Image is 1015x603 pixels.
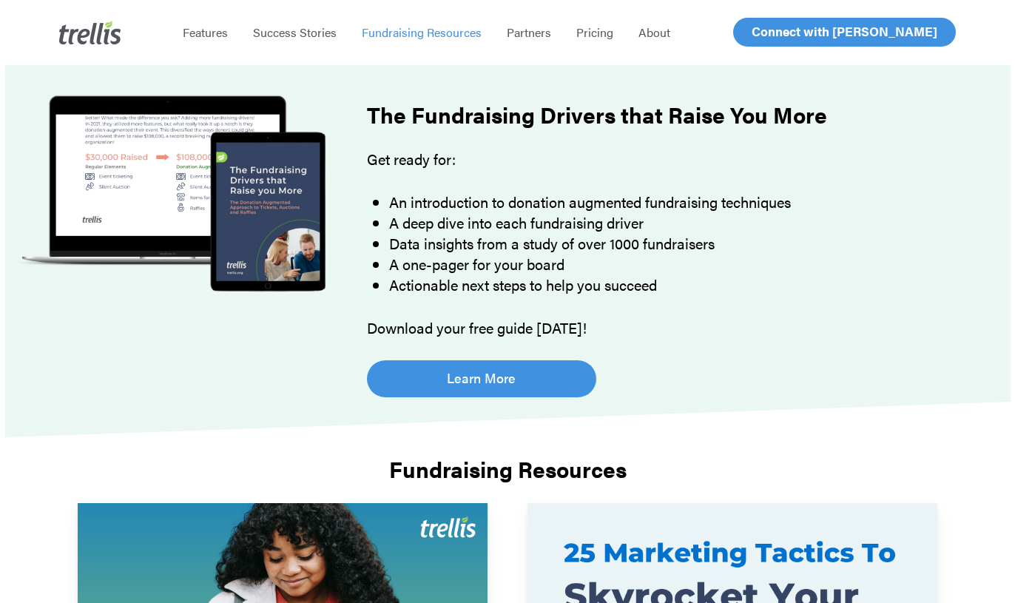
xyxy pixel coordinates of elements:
strong: The Fundraising Drivers that Raise You More [367,98,827,130]
a: Learn More [367,360,596,397]
a: Fundraising Resources [349,25,494,40]
span: Connect with [PERSON_NAME] [752,22,937,40]
li: Data insights from a study of over 1000 fundraisers [389,233,948,254]
a: About [626,25,683,40]
strong: Fundraising Resources [389,453,627,485]
li: A one-pager for your board [389,254,948,274]
li: A deep dive into each fundraising driver [389,212,948,233]
span: Partners [507,24,551,41]
img: Trellis [59,21,121,44]
li: An introduction to donation augmented fundraising techniques [389,192,948,212]
span: Success Stories [253,24,337,41]
a: Success Stories [240,25,349,40]
span: Learn More [447,368,516,388]
a: Connect with [PERSON_NAME] [733,18,956,47]
a: Partners [494,25,564,40]
li: Actionable next steps to help you succeed [389,274,948,295]
span: Features [183,24,228,41]
p: Download your free guide [DATE]! [367,317,948,338]
span: About [638,24,670,41]
a: Pricing [564,25,626,40]
a: Features [170,25,240,40]
p: Get ready for: [367,149,948,192]
span: Pricing [576,24,613,41]
span: Fundraising Resources [362,24,482,41]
